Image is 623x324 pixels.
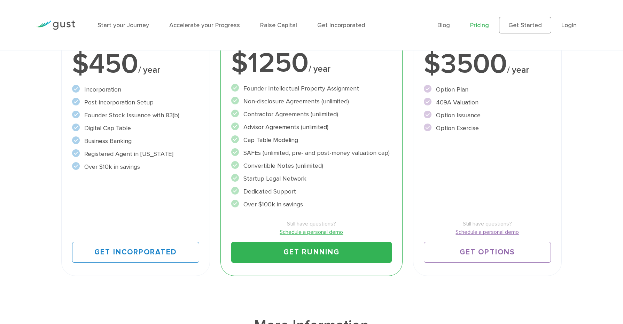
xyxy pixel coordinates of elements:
[36,21,75,30] img: Gust Logo
[231,49,392,77] div: $1250
[231,174,392,183] li: Startup Legal Network
[424,242,551,263] a: Get Options
[470,22,489,29] a: Pricing
[424,85,551,94] li: Option Plan
[561,22,577,29] a: Login
[72,162,199,172] li: Over $10k in savings
[231,148,392,158] li: SAFEs (unlimited, pre- and post-money valuation cap)
[424,228,551,236] a: Schedule a personal demo
[169,22,240,29] a: Accelerate your Progress
[424,220,551,228] span: Still have questions?
[72,98,199,107] li: Post-incorporation Setup
[72,85,199,94] li: Incorporation
[231,135,392,145] li: Cap Table Modeling
[231,97,392,106] li: Non-disclosure Agreements (unlimited)
[231,161,392,171] li: Convertible Notes (unlimited)
[72,50,199,78] div: $450
[424,98,551,107] li: 409A Valuation
[507,65,529,75] span: / year
[260,22,297,29] a: Raise Capital
[98,22,149,29] a: Start your Journey
[72,111,199,120] li: Founder Stock Issuance with 83(b)
[231,84,392,93] li: Founder Intellectual Property Assignment
[424,50,551,78] div: $3500
[231,220,392,228] span: Still have questions?
[424,124,551,133] li: Option Exercise
[72,124,199,133] li: Digital Cap Table
[499,17,551,33] a: Get Started
[231,123,392,132] li: Advisor Agreements (unlimited)
[309,64,330,74] span: / year
[72,136,199,146] li: Business Banking
[231,242,392,263] a: Get Running
[231,187,392,196] li: Dedicated Support
[231,228,392,236] a: Schedule a personal demo
[317,22,365,29] a: Get Incorporated
[231,110,392,119] li: Contractor Agreements (unlimited)
[138,65,160,75] span: / year
[437,22,450,29] a: Blog
[72,149,199,159] li: Registered Agent in [US_STATE]
[72,242,199,263] a: Get Incorporated
[424,111,551,120] li: Option Issuance
[231,200,392,209] li: Over $100k in savings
